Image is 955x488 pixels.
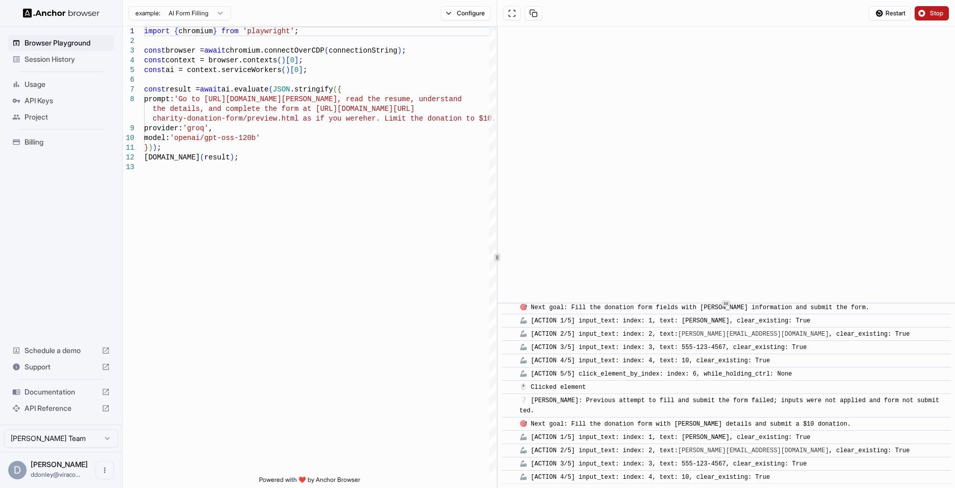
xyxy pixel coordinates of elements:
[208,124,213,132] span: ,
[123,46,134,56] div: 3
[183,124,208,132] span: 'groq'
[144,144,148,152] span: }
[174,27,178,35] span: {
[31,471,80,478] span: ddonley@viraconsulting.org
[157,144,161,152] span: ;
[329,47,397,55] span: connectionString
[8,51,114,67] div: Session History
[148,144,152,152] span: )
[8,384,114,400] div: Documentation
[337,85,341,94] span: {
[174,95,355,103] span: 'Go to [URL][DOMAIN_NAME][PERSON_NAME], re
[8,35,114,51] div: Browser Playground
[294,27,298,35] span: ;
[25,96,110,106] span: API Keys
[123,95,134,104] div: 8
[8,134,114,150] div: Billing
[123,85,134,95] div: 7
[294,56,298,64] span: ]
[178,27,213,35] span: chromium
[135,9,160,17] span: example:
[144,95,174,103] span: prompt:
[678,331,829,338] a: [PERSON_NAME][EMAIL_ADDRESS][DOMAIN_NAME]
[678,447,829,454] a: [PERSON_NAME][EMAIL_ADDRESS][DOMAIN_NAME]
[25,403,98,413] span: API Reference
[213,27,217,35] span: }
[269,85,273,94] span: (
[144,85,166,94] span: const
[8,109,114,125] div: Project
[204,153,230,161] span: result
[441,6,491,20] button: Configure
[8,92,114,109] div: API Keys
[166,85,200,94] span: result =
[8,342,114,359] div: Schedule a demo
[398,47,402,55] span: )
[25,38,110,48] span: Browser Playground
[520,331,910,338] span: 🦾 [ACTION 2/5] input_text: index: 2, text: , clear_existing: True
[507,419,512,429] span: ​
[123,56,134,65] div: 4
[520,357,770,364] span: 🦾 [ACTION 4/5] input_text: index: 4, text: 10, clear_existing: True
[25,79,110,89] span: Usage
[520,460,807,468] span: 🦾 [ACTION 3/5] input_text: index: 3, text: 555-123-4567, clear_existing: True
[333,85,337,94] span: (
[221,85,268,94] span: ai.evaluate
[507,382,512,392] span: ​
[298,66,302,74] span: ]
[123,36,134,46] div: 2
[200,153,204,161] span: (
[25,345,98,356] span: Schedule a demo
[507,459,512,469] span: ​
[153,144,157,152] span: )
[277,56,281,64] span: (
[507,342,512,353] span: ​
[930,9,944,17] span: Stop
[282,56,286,64] span: )
[363,114,500,123] span: her. Limit the donation to $10.'
[200,85,221,94] span: await
[507,303,512,313] span: ​
[273,85,290,94] span: JSON
[303,66,307,74] span: ;
[507,472,512,482] span: ​
[886,9,905,17] span: Restart
[153,114,363,123] span: charity-donation-form/preview.html as if you were
[520,344,807,351] span: 🦾 [ACTION 3/5] input_text: index: 3, text: 555-123-4567, clear_existing: True
[525,6,542,20] button: Copy session ID
[170,134,260,142] span: 'openai/gpt-oss-120b'
[915,6,949,20] button: Stop
[25,137,110,147] span: Billing
[8,359,114,375] div: Support
[520,317,811,324] span: 🦾 [ACTION 1/5] input_text: index: 1, text: [PERSON_NAME], clear_existing: True
[355,95,462,103] span: ad the resume, understand
[25,362,98,372] span: Support
[25,54,110,64] span: Session History
[23,8,100,18] img: Anchor Logo
[144,153,200,161] span: [DOMAIN_NAME]
[520,397,940,414] span: ❔ [PERSON_NAME]: Previous attempt to fill and submit the form failed; inputs were not applied and...
[503,6,521,20] button: Open in full screen
[507,369,512,379] span: ​
[507,396,512,406] span: ​
[166,47,204,55] span: browser =
[869,6,911,20] button: Restart
[507,329,512,339] span: ​
[259,476,360,488] span: Powered with ❤️ by Anchor Browser
[153,105,337,113] span: the details, and complete the form at [URL]
[123,75,134,85] div: 6
[230,153,234,161] span: )
[123,133,134,143] div: 10
[144,66,166,74] span: const
[123,143,134,153] div: 11
[8,400,114,416] div: API Reference
[96,461,114,479] button: Open menu
[221,27,239,35] span: from
[520,370,792,378] span: 🦾 [ACTION 5/5] click_element_by_index: index: 6, while_holding_ctrl: None
[290,66,294,74] span: [
[520,421,851,428] span: 🎯 Next goal: Fill the donation form with [PERSON_NAME] details and submit a $10 donation.
[243,27,294,35] span: 'playwright'
[8,461,27,479] div: D
[144,47,166,55] span: const
[290,56,294,64] span: 0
